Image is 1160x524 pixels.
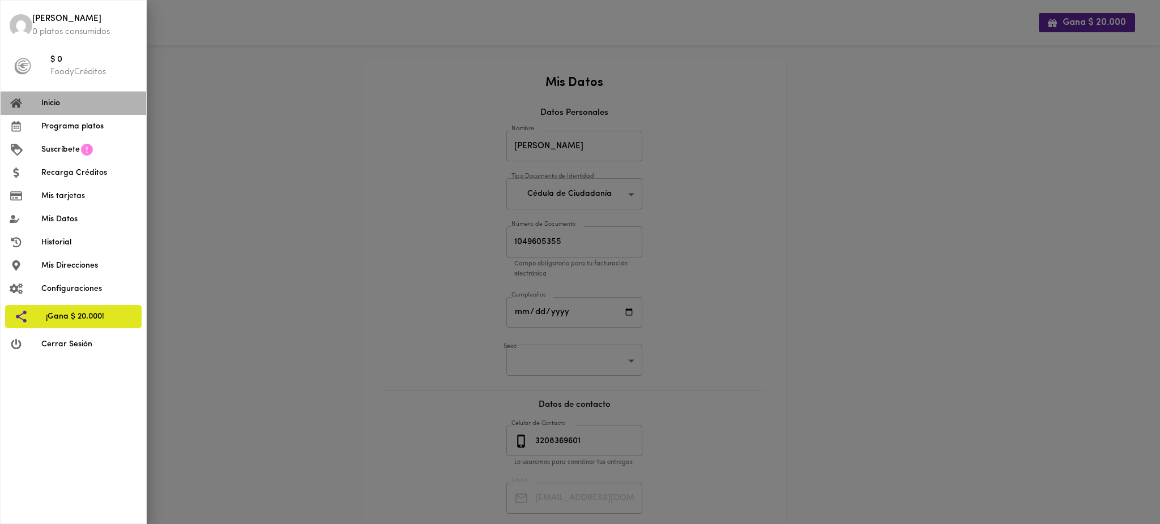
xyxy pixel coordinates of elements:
span: Historial [41,237,137,248]
span: Inicio [41,97,137,109]
span: Mis tarjetas [41,190,137,202]
iframe: Messagebird Livechat Widget [1094,458,1149,513]
p: 0 platos consumidos [32,26,137,38]
span: ¡Gana $ 20.000! [46,311,133,323]
p: FoodyCréditos [50,66,137,78]
span: Recarga Créditos [41,167,137,179]
span: Configuraciones [41,283,137,295]
span: Programa platos [41,121,137,132]
span: Mis Datos [41,213,137,225]
span: [PERSON_NAME] [32,13,137,26]
span: Suscríbete [41,144,80,156]
span: $ 0 [50,54,137,67]
span: Mis Direcciones [41,260,137,272]
img: foody-creditos-black.png [14,58,31,75]
span: Cerrar Sesión [41,338,137,350]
